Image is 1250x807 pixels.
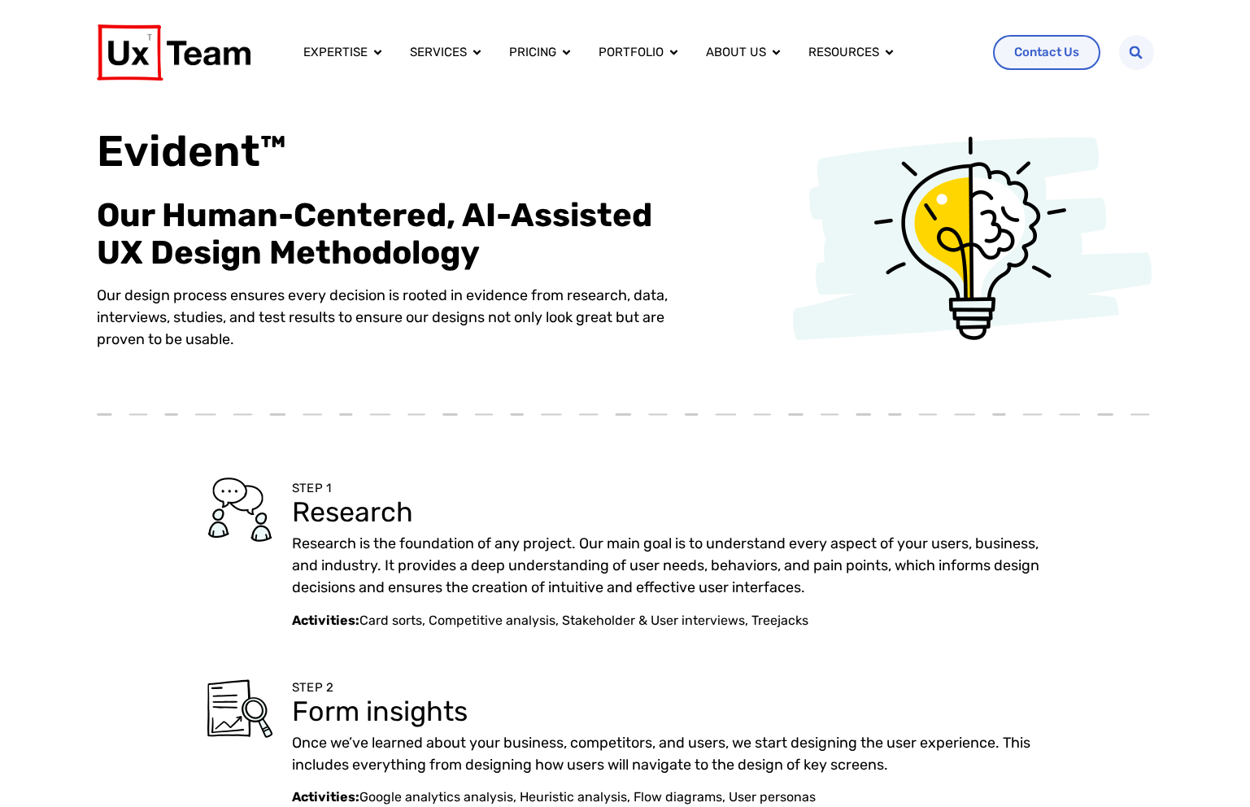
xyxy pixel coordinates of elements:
h3: Research [292,499,1043,526]
span: STEP 1 [292,481,331,495]
div: Search [1119,35,1154,70]
h1: Evident™ [97,124,699,177]
img: UX Team Logo [97,24,250,81]
nav: Menu [290,37,980,68]
p: Google analytics analysis, Heuristic analysis, Flow diagrams, User personas [292,787,1043,807]
a: About us [706,43,766,62]
h2: Our Human-Centered, AI-Assisted UX Design Methodology [97,197,699,272]
p: Once we’ve learned about your business, competitors, and users, we start designing the user exper... [292,732,1043,776]
div: Menu Toggle [290,37,980,68]
a: Portfolio [599,43,664,62]
p: Our design process ensures every decision is rooted in evidence from research, data, interviews, ... [97,285,699,351]
a: Expertise [303,43,368,62]
p: Card sorts, Competitive analysis, Stakeholder & User interviews, Treejacks [292,611,1043,630]
strong: Activities: [292,789,359,805]
strong: Activities: [292,613,359,628]
a: Services [410,43,467,62]
span: STEP 2 [292,680,333,695]
a: Resources [808,43,879,62]
p: Research is the foundation of any project. Our main goal is to understand every aspect of your us... [292,533,1043,599]
h3: Form insights [292,698,1043,726]
span: Contact Us [1014,46,1079,59]
a: Contact Us [993,35,1100,70]
a: Pricing [509,43,556,62]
